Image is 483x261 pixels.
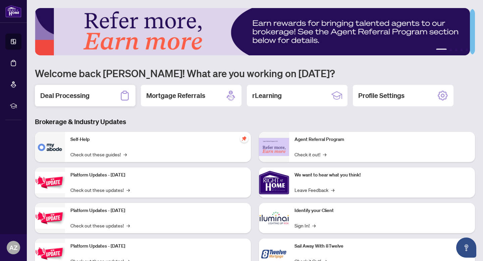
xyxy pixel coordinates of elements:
[312,222,316,229] span: →
[146,91,205,100] h2: Mortgage Referrals
[70,243,246,250] p: Platform Updates - [DATE]
[70,186,130,194] a: Check out these updates!→
[455,49,458,51] button: 3
[456,238,476,258] button: Open asap
[240,135,248,143] span: pushpin
[35,172,65,193] img: Platform Updates - July 21, 2025
[460,49,463,51] button: 4
[449,49,452,51] button: 2
[35,67,475,80] h1: Welcome back [PERSON_NAME]! What are you working on [DATE]?
[259,138,289,156] img: Agent Referral Program
[294,171,470,179] p: We want to hear what you think!
[126,186,130,194] span: →
[70,222,130,229] a: Check out these updates!→
[331,186,334,194] span: →
[294,186,334,194] a: Leave Feedback→
[466,49,468,51] button: 5
[9,243,17,252] span: AZ
[35,117,475,126] h3: Brokerage & Industry Updates
[123,151,127,158] span: →
[70,171,246,179] p: Platform Updates - [DATE]
[358,91,405,100] h2: Profile Settings
[252,91,282,100] h2: rLearning
[40,91,90,100] h2: Deal Processing
[323,151,326,158] span: →
[259,203,289,233] img: Identify your Client
[259,167,289,198] img: We want to hear what you think!
[35,8,470,55] img: Slide 0
[5,5,21,17] img: logo
[294,207,470,214] p: Identify your Client
[294,243,470,250] p: Sail Away With 8Twelve
[126,222,130,229] span: →
[294,222,316,229] a: Sign In!→
[294,136,470,143] p: Agent Referral Program
[70,207,246,214] p: Platform Updates - [DATE]
[70,151,127,158] a: Check out these guides!→
[436,49,447,51] button: 1
[70,136,246,143] p: Self-Help
[35,132,65,162] img: Self-Help
[294,151,326,158] a: Check it out!→
[35,207,65,228] img: Platform Updates - July 8, 2025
